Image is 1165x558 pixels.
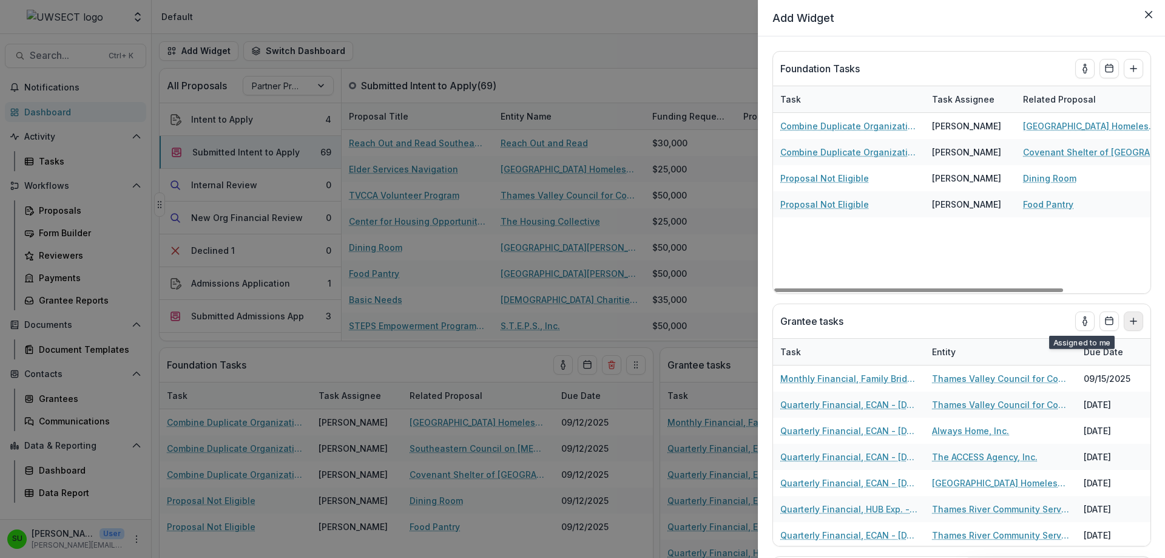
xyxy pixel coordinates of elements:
[780,314,843,328] p: Grantee tasks
[1139,5,1158,24] button: Close
[1099,311,1119,331] button: Calendar
[1023,198,1073,211] a: Food Pantry
[773,86,925,112] div: Task
[932,424,1009,437] a: Always Home, Inc.
[932,372,1069,385] a: Thames Valley Council for Community Action
[1023,172,1076,185] a: Dining Room
[780,477,917,489] a: Quarterly Financial, ECAN - [DATE]-[DATE]
[780,503,917,515] a: Quarterly Financial, HUB Exp. - [DATE]-[DATE]
[1075,311,1095,331] button: toggle-assigned-to-me
[1075,59,1095,78] button: toggle-assigned-to-me
[780,120,917,132] a: Combine Duplicate Organization
[925,86,1016,112] div: Task Assignee
[773,339,925,365] div: Task
[932,172,1001,185] div: [PERSON_NAME]
[932,120,1001,132] div: [PERSON_NAME]
[932,451,1038,463] a: The ACCESS Agency, Inc.
[780,198,869,211] a: Proposal Not Eligible
[925,339,1076,365] div: Entity
[773,345,808,358] div: Task
[780,424,917,437] a: Quarterly Financial, ECAN - [DATE]-[DATE]
[925,93,1002,106] div: Task Assignee
[780,146,917,158] a: Combine Duplicate Organization
[780,451,917,463] a: Quarterly Financial, ECAN - [DATE]-[DATE]
[1076,345,1130,358] div: Due Date
[932,503,1069,515] a: Thames River Community Service, Inc.
[780,61,860,76] p: Foundation Tasks
[932,398,1069,411] a: Thames Valley Council for Community Action
[1099,59,1119,78] button: Calendar
[780,172,869,185] a: Proposal Not Eligible
[1016,93,1103,106] div: Related Proposal
[780,398,917,411] a: Quarterly Financial, ECAN - [DATE]-[DATE]
[1023,120,1160,132] a: [GEOGRAPHIC_DATA] Homeless Hospitality Center
[780,372,917,385] a: Monthly Financial, Family Bridge - [DATE]
[1124,311,1143,331] button: Add to dashboard
[932,477,1069,489] a: [GEOGRAPHIC_DATA] Homeless Hospitality Center
[1124,59,1143,78] button: Add to dashboard
[773,93,808,106] div: Task
[1023,146,1160,158] a: Covenant Shelter of [GEOGRAPHIC_DATA], Inc.
[780,529,917,542] a: Quarterly Financial, ECAN - [DATE]-[DATE]
[932,198,1001,211] div: [PERSON_NAME]
[932,146,1001,158] div: [PERSON_NAME]
[925,345,963,358] div: Entity
[932,529,1069,542] a: Thames River Community Service, Inc.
